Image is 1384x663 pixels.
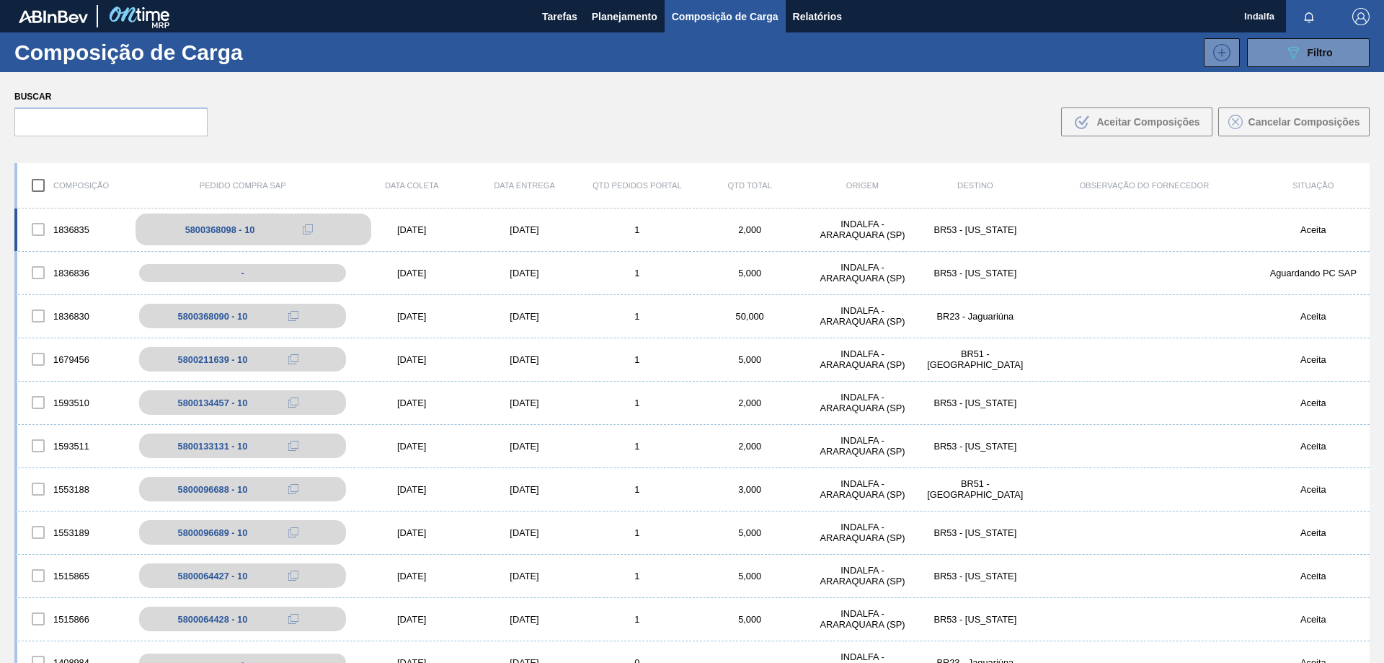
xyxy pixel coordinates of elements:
div: Copiar [279,307,308,325]
div: [DATE] [468,268,580,278]
div: [DATE] [468,484,580,495]
div: BR53 - Colorado [919,398,1032,408]
div: INDALFA - ARARAQUARA (SP) [806,608,918,630]
div: BR51 - Bohemia [919,478,1032,500]
div: [DATE] [355,614,468,625]
div: Aceita [1257,398,1370,408]
div: [DATE] [355,571,468,581]
div: Copiar [279,437,308,455]
div: BR51 - Bohemia [919,348,1032,370]
div: Aceita [1257,571,1370,581]
div: 1 [581,441,693,452]
div: 5800096689 - 10 [178,527,248,538]
div: 5,000 [693,354,806,365]
div: INDALFA - ARARAQUARA (SP) [806,435,918,457]
div: 5800368098 - 10 [185,224,255,235]
span: Filtro [1308,47,1333,58]
div: Qtd Pedidos Portal [581,181,693,190]
div: 5,000 [693,527,806,538]
div: [DATE] [355,268,468,278]
div: Aceita [1257,311,1370,322]
button: Cancelar Composições [1218,107,1370,136]
div: Copiar [279,351,308,368]
label: Buscar [14,87,208,107]
div: Copiar [279,610,308,628]
div: Origem [806,181,918,190]
div: Data entrega [468,181,580,190]
span: Aceitar Composições [1096,116,1199,128]
div: INDALFA - ARARAQUARA (SP) [806,262,918,284]
div: Pedido Compra SAP [130,181,355,190]
div: - [139,264,346,282]
div: Aguardando PC SAP [1257,268,1370,278]
div: 1 [581,224,693,235]
div: 5800064428 - 10 [178,614,248,625]
div: INDALFA - ARARAQUARA (SP) [806,392,918,413]
div: Qtd Total [693,181,806,190]
div: 1515865 [17,561,130,591]
div: Aceita [1257,224,1370,235]
div: BR53 - Colorado [919,441,1032,452]
img: Logout [1352,8,1370,25]
div: [DATE] [355,398,468,408]
div: Nova Composição [1197,38,1240,67]
div: Copiar [279,480,308,498]
div: BR53 - Colorado [919,268,1032,278]
div: 5800211639 - 10 [178,354,248,365]
div: 5800096688 - 10 [178,484,248,495]
div: 1553188 [17,474,130,504]
div: 1836830 [17,301,130,331]
div: BR53 - Colorado [919,527,1032,538]
div: Aceita [1257,527,1370,538]
div: Aceita [1257,354,1370,365]
div: 1593510 [17,387,130,418]
div: [DATE] [468,224,580,235]
div: BR53 - Colorado [919,571,1032,581]
div: 5,000 [693,268,806,278]
div: INDALFA - ARARAQUARA (SP) [806,219,918,240]
div: [DATE] [355,354,468,365]
div: 1679456 [17,344,130,374]
img: TNhmsLtSVTkK8tSr43FrP2fwEKptu5GPRR3wAAAABJRU5ErkJggg== [19,10,88,23]
div: Aceita [1257,614,1370,625]
div: BR53 - Colorado [919,224,1032,235]
div: INDALFA - ARARAQUARA (SP) [806,348,918,370]
div: BR23 - Jaguariúna [919,311,1032,322]
div: 1 [581,571,693,581]
div: [DATE] [468,614,580,625]
div: Copiar [279,567,308,584]
div: [DATE] [468,354,580,365]
div: Aceita [1257,441,1370,452]
div: 1 [581,484,693,495]
div: [DATE] [468,398,580,408]
div: BR53 - Colorado [919,614,1032,625]
div: [DATE] [355,224,468,235]
div: Composição [17,170,130,201]
span: Cancelar Composições [1248,116,1360,128]
div: [DATE] [468,441,580,452]
span: Planejamento [592,8,657,25]
div: 5800134457 - 10 [178,398,248,408]
h1: Composição de Carga [14,44,252,61]
div: 1 [581,527,693,538]
div: 5,000 [693,614,806,625]
div: Copiar [293,221,322,238]
span: Tarefas [542,8,577,25]
div: 1836835 [17,214,130,245]
span: Composição de Carga [672,8,778,25]
span: Relatórios [793,8,842,25]
button: Notificações [1286,6,1332,27]
div: [DATE] [355,484,468,495]
div: 5800133131 - 10 [178,441,248,452]
div: 1 [581,354,693,365]
div: 50,000 [693,311,806,322]
div: 5800368090 - 10 [178,311,248,322]
div: 1515866 [17,604,130,634]
div: Copiar [279,394,308,411]
div: [DATE] [355,311,468,322]
div: Aceita [1257,484,1370,495]
div: INDALFA - ARARAQUARA (SP) [806,478,918,500]
div: 1 [581,268,693,278]
div: [DATE] [468,527,580,538]
div: 2,000 [693,441,806,452]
